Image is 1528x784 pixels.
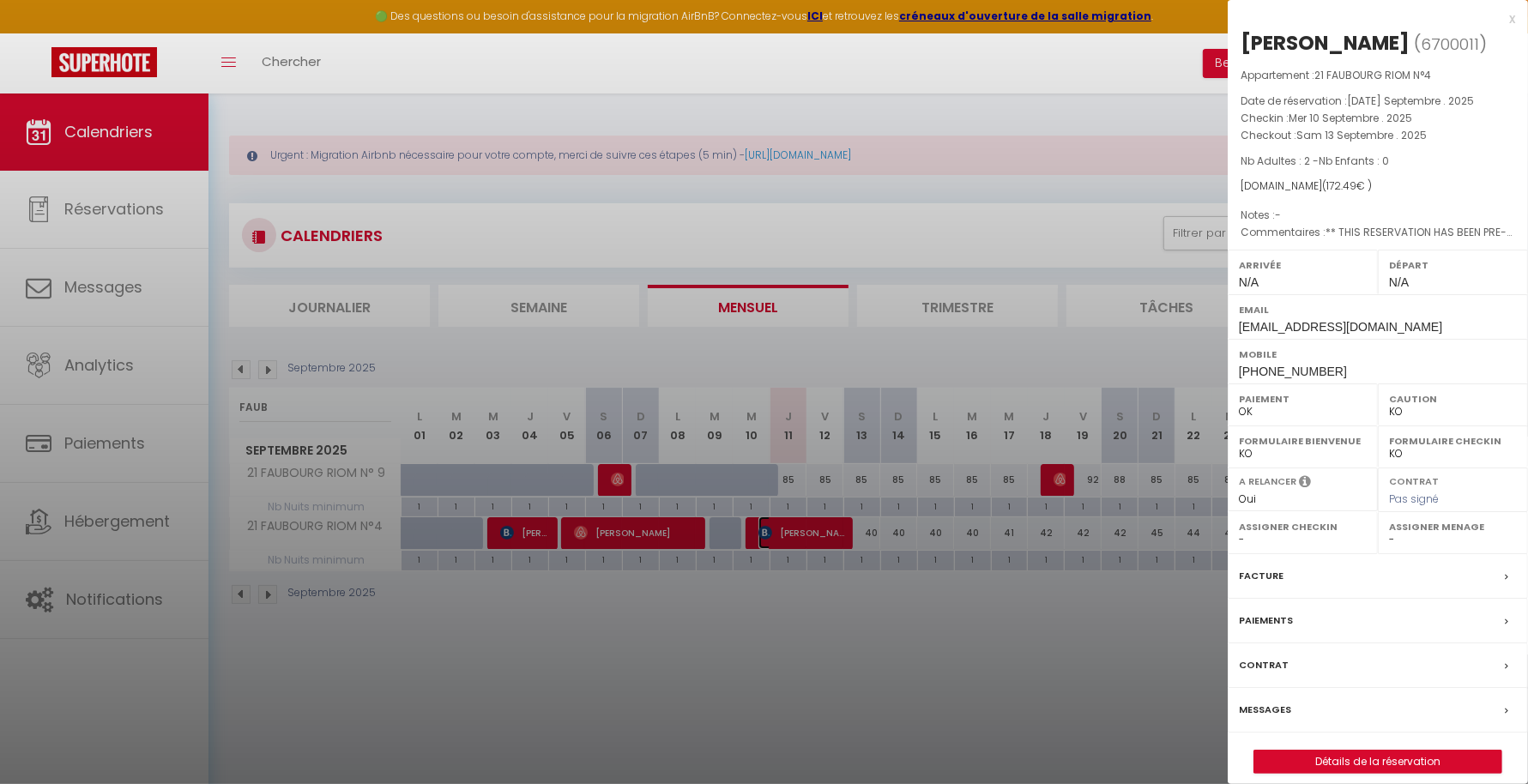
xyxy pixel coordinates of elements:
span: 6700011 [1421,33,1479,55]
label: Mobile [1239,346,1517,363]
label: Départ [1389,256,1517,274]
label: Arrivée [1239,256,1367,274]
label: Formulaire Checkin [1389,432,1517,449]
label: Facture [1239,567,1283,585]
p: Commentaires : [1241,224,1515,241]
span: ( ) [1414,32,1487,56]
label: Email [1239,301,1517,318]
span: Sam 13 Septembre . 2025 [1296,128,1427,142]
span: 172.49 [1326,178,1356,193]
div: [PERSON_NAME] [1241,29,1410,57]
span: Nb Adultes : 2 - [1241,154,1389,168]
button: Détails de la réservation [1253,750,1502,774]
span: [DATE] Septembre . 2025 [1347,93,1474,108]
label: Assigner Menage [1389,518,1517,535]
span: N/A [1239,275,1259,289]
p: Notes : [1241,207,1515,224]
span: - [1275,208,1281,222]
p: Checkout : [1241,127,1515,144]
span: ( € ) [1322,178,1372,193]
label: Contrat [1389,474,1439,485]
label: A relancer [1239,474,1296,489]
label: Contrat [1239,656,1289,674]
iframe: Chat [1455,707,1515,771]
span: N/A [1389,275,1409,289]
span: [PHONE_NUMBER] [1239,365,1347,378]
span: [EMAIL_ADDRESS][DOMAIN_NAME] [1239,320,1442,334]
span: Nb Enfants : 0 [1319,154,1389,168]
a: Détails de la réservation [1254,751,1501,773]
p: Appartement : [1241,67,1515,84]
label: Caution [1389,390,1517,407]
button: Ouvrir le widget de chat LiveChat [14,7,65,58]
p: Date de réservation : [1241,93,1515,110]
div: [DOMAIN_NAME] [1241,178,1515,195]
label: Assigner Checkin [1239,518,1367,535]
label: Formulaire Bienvenue [1239,432,1367,449]
i: Sélectionner OUI si vous souhaiter envoyer les séquences de messages post-checkout [1299,474,1311,493]
label: Paiements [1239,612,1293,630]
span: Pas signé [1389,492,1439,506]
span: Mer 10 Septembre . 2025 [1289,111,1412,125]
label: Paiement [1239,390,1367,407]
p: Checkin : [1241,110,1515,127]
span: 21 FAUBOURG RIOM N°4 [1314,68,1431,82]
label: Messages [1239,701,1291,719]
div: x [1228,9,1515,29]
